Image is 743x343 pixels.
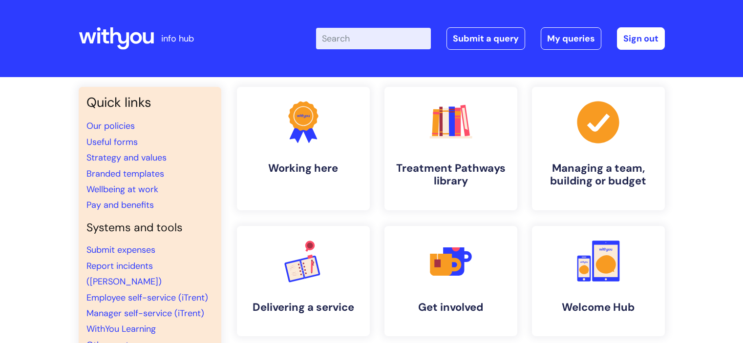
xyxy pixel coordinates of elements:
[86,95,213,110] h3: Quick links
[532,87,665,210] a: Managing a team, building or budget
[446,27,525,50] a: Submit a query
[86,307,204,319] a: Manager self-service (iTrent)
[86,221,213,235] h4: Systems and tools
[86,168,164,180] a: Branded templates
[532,226,665,336] a: Welcome Hub
[384,226,517,336] a: Get involved
[245,162,362,175] h4: Working here
[316,27,665,50] div: | -
[392,162,509,188] h4: Treatment Pathways library
[540,301,657,314] h4: Welcome Hub
[384,87,517,210] a: Treatment Pathways library
[245,301,362,314] h4: Delivering a service
[86,260,162,287] a: Report incidents ([PERSON_NAME])
[86,292,208,303] a: Employee self-service (iTrent)
[316,28,431,49] input: Search
[237,87,370,210] a: Working here
[86,120,135,132] a: Our policies
[541,27,601,50] a: My queries
[392,301,509,314] h4: Get involved
[617,27,665,50] a: Sign out
[86,152,167,163] a: Strategy and values
[540,162,657,188] h4: Managing a team, building or budget
[237,226,370,336] a: Delivering a service
[161,31,194,46] p: info hub
[86,199,154,211] a: Pay and benefits
[86,323,156,335] a: WithYou Learning
[86,244,155,256] a: Submit expenses
[86,136,138,148] a: Useful forms
[86,183,158,195] a: Wellbeing at work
